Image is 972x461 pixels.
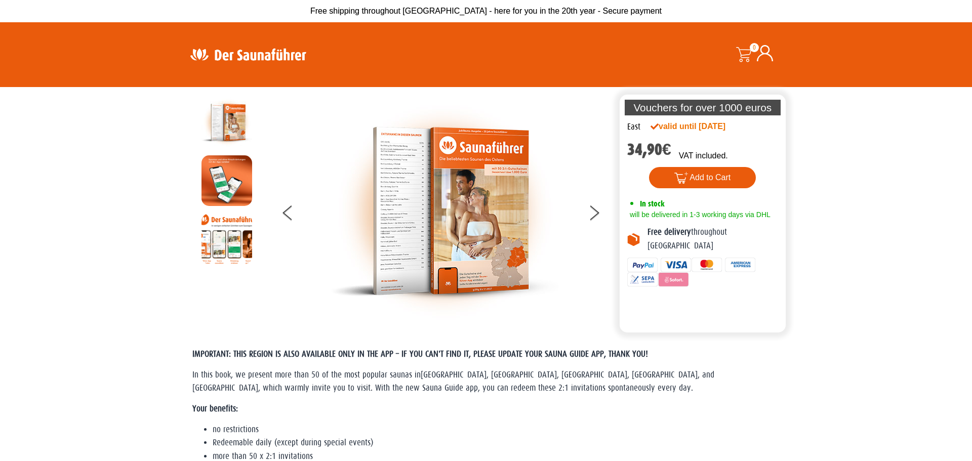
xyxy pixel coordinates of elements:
font: Free shipping throughout [GEOGRAPHIC_DATA] - here for you in the 20th year - Secure payment [310,7,662,15]
font: valid until [DATE] [659,122,725,131]
font: Vouchers for over 1000 euros [633,102,772,113]
font: VAT included. [679,151,728,160]
font: Free delivery [647,227,691,237]
font: Add to Cart [690,173,731,182]
font: no restrictions [213,425,259,434]
font: , which warmly invite you to visit. With the new Sauna Guide app, you can redeem these 2:1 invita... [258,383,693,393]
font: will be delivered in 1-3 working days via DHL [630,211,771,219]
span: 0 [750,43,759,52]
button: Add to Cart [649,167,756,188]
font: throughout [GEOGRAPHIC_DATA] [647,227,727,250]
img: the-sauna-guide-2025-east [331,97,558,325]
font: 34,90 [627,140,662,159]
font: Your benefits: [192,404,238,413]
font: [GEOGRAPHIC_DATA], [GEOGRAPHIC_DATA], [GEOGRAPHIC_DATA], [GEOGRAPHIC_DATA], and [GEOGRAPHIC_DATA] [192,370,714,393]
font: more than 50 x 2:1 invitations [213,451,313,461]
font: East [627,122,640,132]
font: In stock [640,199,665,208]
img: Instructions7tn [201,214,252,264]
img: the-sauna-guide-2025-east [201,97,252,148]
font: € [662,140,671,159]
font: IMPORTANT: THIS REGION IS ALSO AVAILABLE ONLY IN THE APP – IF YOU CAN'T FIND IT, PLEASE UPDATE YO... [192,349,648,359]
font: In this book, we present more than 50 of the most popular saunas in [192,370,421,380]
font: Redeemable daily (except during special events) [213,438,373,447]
img: MOCKUP-iPhone_regional [201,155,252,206]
